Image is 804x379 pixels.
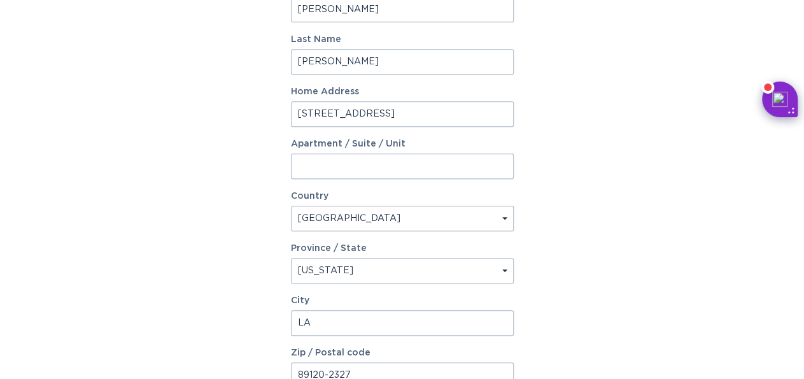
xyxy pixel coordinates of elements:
label: Country [291,192,328,201]
label: Zip / Postal code [291,348,514,357]
label: Apartment / Suite / Unit [291,139,514,148]
label: Last Name [291,35,514,44]
label: Home Address [291,87,514,96]
label: Province / State [291,244,367,253]
label: City [291,296,514,305]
